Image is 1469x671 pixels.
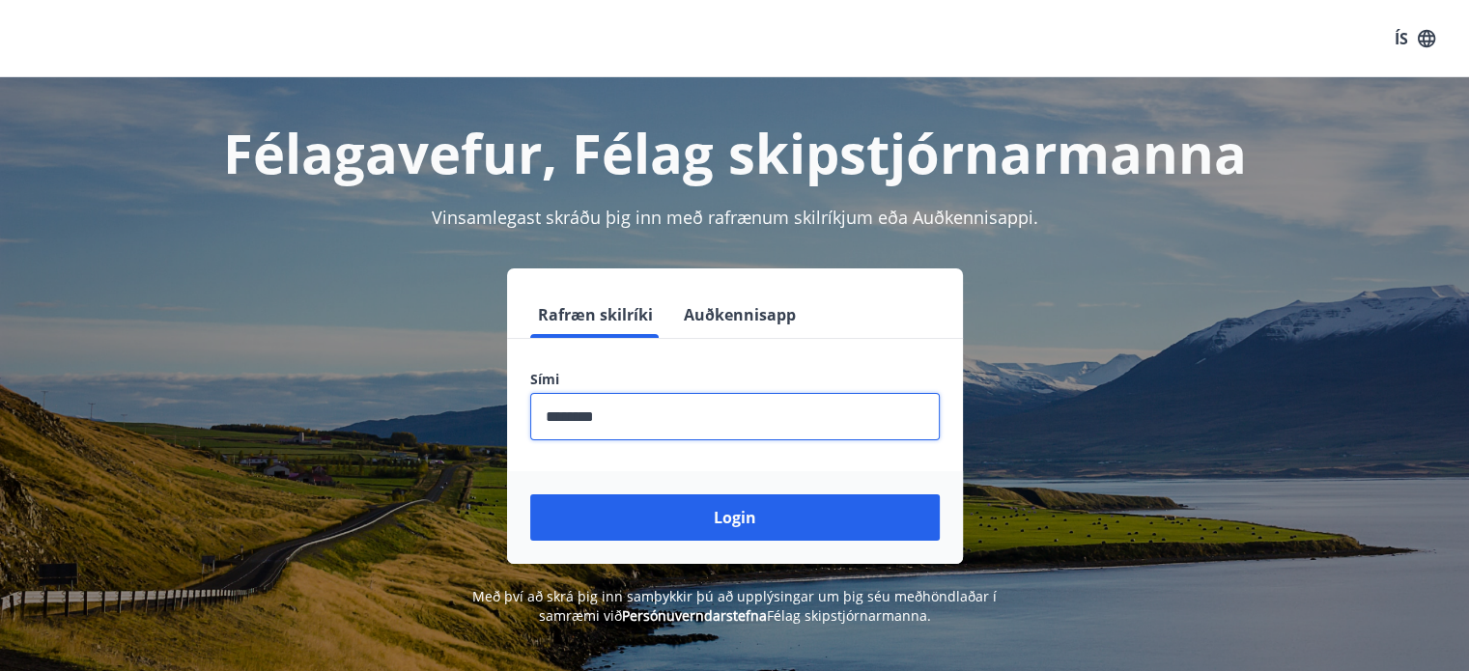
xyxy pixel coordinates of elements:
button: Rafræn skilríki [530,292,661,338]
button: Login [530,494,940,541]
span: Vinsamlegast skráðu þig inn með rafrænum skilríkjum eða Auðkennisappi. [432,206,1038,229]
button: Auðkennisapp [676,292,804,338]
label: Sími [530,370,940,389]
span: Með því að skrá þig inn samþykkir þú að upplýsingar um þig séu meðhöndlaðar í samræmi við Félag s... [472,587,997,625]
button: ÍS [1384,21,1446,56]
h1: Félagavefur, Félag skipstjórnarmanna [63,116,1407,189]
a: Persónuverndarstefna [622,606,767,625]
